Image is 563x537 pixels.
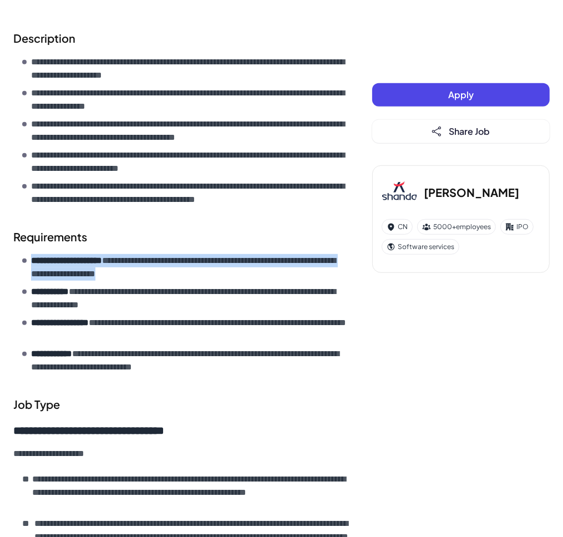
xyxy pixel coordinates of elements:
button: Apply [372,83,550,107]
h2: Requirements [13,229,350,245]
h2: Description [13,30,350,47]
span: Share Job [449,125,490,137]
div: 5000+ employees [417,219,496,235]
div: Job Type [13,396,350,413]
img: Sh [382,175,417,210]
span: Apply [448,89,474,100]
div: IPO [500,219,534,235]
div: CN [382,219,413,235]
h3: [PERSON_NAME] [424,184,519,201]
div: Software services [382,239,459,255]
button: Share Job [372,120,550,143]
